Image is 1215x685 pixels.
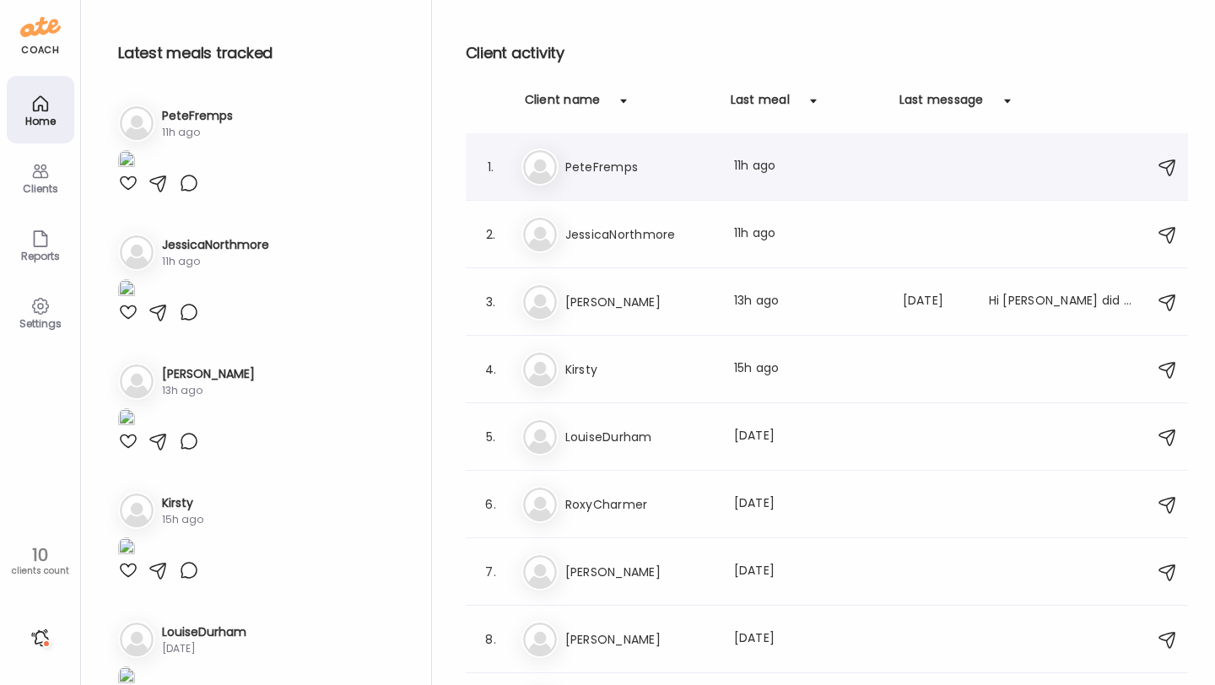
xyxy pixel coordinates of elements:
div: [DATE] [734,562,883,582]
div: Client name [525,91,601,118]
div: Hi [PERSON_NAME] did you get the photos pal [989,292,1137,312]
div: 11h ago [734,157,883,177]
img: bg-avatar-default.svg [523,488,557,521]
img: bg-avatar-default.svg [523,218,557,251]
img: ate [20,13,61,40]
h3: LouiseDurham [565,427,714,447]
h3: JessicaNorthmore [565,224,714,245]
img: bg-avatar-default.svg [523,555,557,589]
div: 11h ago [162,254,269,269]
div: 8. [481,629,501,650]
h3: [PERSON_NAME] [162,365,255,383]
div: 3. [481,292,501,312]
img: images%2FvhDiuyUdg7Pf3qn8yTlHdkeZ9og1%2FiT4Hmj7VaS6fN3SvLZlj%2FvtqrpknlHZQZVDN4hXJZ_1080 [118,537,135,560]
div: 15h ago [162,512,203,527]
img: bg-avatar-default.svg [120,623,154,656]
div: 13h ago [734,292,883,312]
div: [DATE] [734,427,883,447]
img: bg-avatar-default.svg [120,235,154,269]
h3: RoxyCharmer [565,494,714,515]
h3: PeteFremps [162,107,233,125]
div: Last message [899,91,984,118]
div: [DATE] [734,494,883,515]
img: bg-avatar-default.svg [523,623,557,656]
img: bg-avatar-default.svg [523,285,557,319]
h3: LouiseDurham [162,623,246,641]
img: images%2FeG6ITufXlZfJWLTzQJChGV6uFB82%2FwgGD5c5uqxLGzfLH8m7I%2FYtxmxz4SzIJa2kfcDtuL_1080 [118,279,135,302]
div: 13h ago [162,383,255,398]
div: Reports [10,251,71,262]
h3: [PERSON_NAME] [565,292,714,312]
h2: Latest meals tracked [118,40,404,66]
div: [DATE] [903,292,969,312]
div: 10 [6,545,74,565]
div: 6. [481,494,501,515]
div: Settings [10,318,71,329]
div: Home [10,116,71,127]
h3: Kirsty [565,359,714,380]
div: 1. [481,157,501,177]
div: 15h ago [734,359,883,380]
div: 11h ago [734,224,883,245]
h3: Kirsty [162,494,203,512]
img: images%2FqXFc7aMTU5fNNZiMnXpPEgEZiJe2%2F0P9mBR6T9q5nDcsufBbc%2FVOT5ZuOpcE9cLoLdVt9U_1080 [118,408,135,431]
div: 7. [481,562,501,582]
img: bg-avatar-default.svg [120,364,154,398]
h3: [PERSON_NAME] [565,562,714,582]
div: 11h ago [162,125,233,140]
div: [DATE] [734,629,883,650]
img: bg-avatar-default.svg [120,106,154,140]
div: Clients [10,183,71,194]
h3: PeteFremps [565,157,714,177]
div: clients count [6,565,74,577]
img: images%2Fr1MJTdTVcmaGV99ZvRg8wYCtdWJ2%2FqeRzMi6W1Z8ka1jWQzNc%2F7hwjI5ZhPVl0rcUJBC6b_1080 [118,150,135,173]
div: 5. [481,427,501,447]
img: bg-avatar-default.svg [120,494,154,527]
div: 2. [481,224,501,245]
img: bg-avatar-default.svg [523,420,557,454]
img: bg-avatar-default.svg [523,353,557,386]
img: bg-avatar-default.svg [523,150,557,184]
div: [DATE] [162,641,246,656]
h3: [PERSON_NAME] [565,629,714,650]
div: Last meal [731,91,790,118]
div: coach [21,43,59,57]
h2: Client activity [466,40,1188,66]
div: 4. [481,359,501,380]
h3: JessicaNorthmore [162,236,269,254]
